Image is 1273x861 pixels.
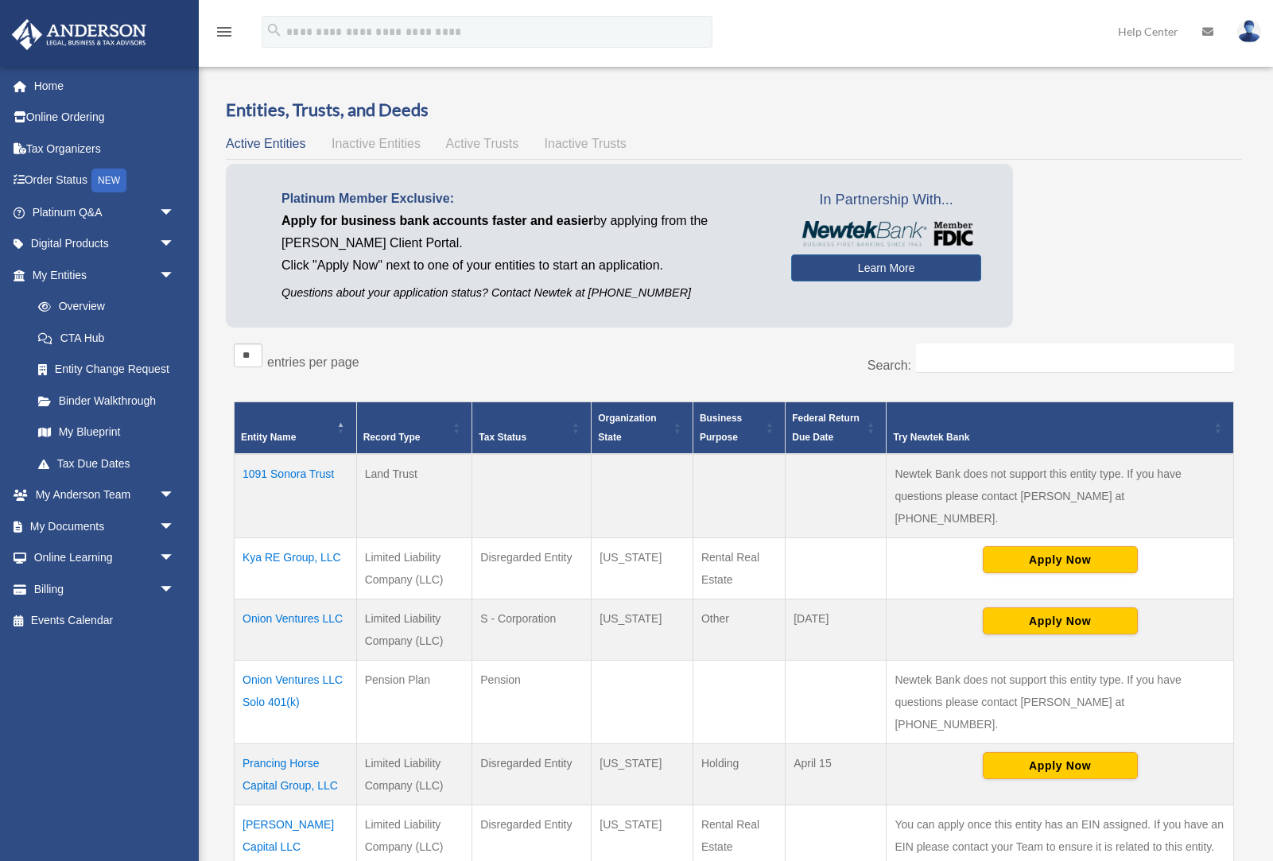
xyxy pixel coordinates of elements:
a: CTA Hub [22,322,191,354]
a: My Anderson Teamarrow_drop_down [11,479,199,511]
a: Tax Due Dates [22,448,191,479]
span: Apply for business bank accounts faster and easier [281,214,593,227]
td: Other [693,599,785,661]
th: Organization State: Activate to sort [592,402,693,455]
a: Platinum Q&Aarrow_drop_down [11,196,199,228]
td: Onion Ventures LLC Solo 401(k) [235,661,357,744]
td: Limited Liability Company (LLC) [356,744,472,805]
td: [DATE] [786,599,887,661]
span: arrow_drop_down [159,196,191,229]
a: Entity Change Request [22,354,191,386]
button: Apply Now [983,752,1138,779]
a: menu [215,28,234,41]
th: Business Purpose: Activate to sort [693,402,785,455]
td: Limited Liability Company (LLC) [356,538,472,599]
span: arrow_drop_down [159,573,191,606]
span: Entity Name [241,432,296,443]
span: arrow_drop_down [159,479,191,512]
a: Home [11,70,199,102]
td: Disregarded Entity [472,538,592,599]
img: Anderson Advisors Platinum Portal [7,19,151,50]
i: menu [215,22,234,41]
a: Order StatusNEW [11,165,199,197]
label: entries per page [267,355,359,369]
a: Online Learningarrow_drop_down [11,542,199,574]
a: Digital Productsarrow_drop_down [11,228,199,260]
div: Try Newtek Bank [893,428,1209,447]
span: arrow_drop_down [159,228,191,261]
span: Inactive Trusts [545,137,627,150]
i: search [266,21,283,39]
td: [US_STATE] [592,538,693,599]
a: Binder Walkthrough [22,385,191,417]
td: [US_STATE] [592,599,693,661]
th: Record Type: Activate to sort [356,402,472,455]
h3: Entities, Trusts, and Deeds [226,98,1242,122]
td: [US_STATE] [592,744,693,805]
span: Record Type [363,432,421,443]
a: Overview [22,291,183,323]
td: Disregarded Entity [472,744,592,805]
td: Rental Real Estate [693,538,785,599]
td: 1091 Sonora Trust [235,454,357,538]
div: NEW [91,169,126,192]
span: arrow_drop_down [159,510,191,543]
a: Learn More [791,254,981,281]
a: My Documentsarrow_drop_down [11,510,199,542]
span: arrow_drop_down [159,259,191,292]
td: Onion Ventures LLC [235,599,357,661]
img: User Pic [1237,20,1261,43]
button: Apply Now [983,607,1138,634]
a: Online Ordering [11,102,199,134]
span: Inactive Entities [332,137,421,150]
span: Organization State [598,413,656,443]
p: Click "Apply Now" next to one of your entities to start an application. [281,254,767,277]
td: April 15 [786,744,887,805]
td: Prancing Horse Capital Group, LLC [235,744,357,805]
td: Pension Plan [356,661,472,744]
th: Try Newtek Bank : Activate to sort [887,402,1234,455]
a: My Blueprint [22,417,191,448]
p: Questions about your application status? Contact Newtek at [PHONE_NUMBER] [281,283,767,303]
button: Apply Now [983,546,1138,573]
span: Federal Return Due Date [792,413,860,443]
a: Events Calendar [11,605,199,637]
a: Billingarrow_drop_down [11,573,199,605]
a: Tax Organizers [11,133,199,165]
td: Limited Liability Company (LLC) [356,599,472,661]
th: Tax Status: Activate to sort [472,402,592,455]
span: In Partnership With... [791,188,981,213]
p: by applying from the [PERSON_NAME] Client Portal. [281,210,767,254]
label: Search: [867,359,911,372]
span: Active Trusts [446,137,519,150]
span: Business Purpose [700,413,742,443]
p: Platinum Member Exclusive: [281,188,767,210]
td: Holding [693,744,785,805]
span: Active Entities [226,137,305,150]
td: Kya RE Group, LLC [235,538,357,599]
td: S - Corporation [472,599,592,661]
th: Entity Name: Activate to invert sorting [235,402,357,455]
td: Land Trust [356,454,472,538]
img: NewtekBankLogoSM.png [799,221,973,246]
span: arrow_drop_down [159,542,191,575]
th: Federal Return Due Date: Activate to sort [786,402,887,455]
span: Tax Status [479,432,526,443]
a: My Entitiesarrow_drop_down [11,259,191,291]
td: Newtek Bank does not support this entity type. If you have questions please contact [PERSON_NAME]... [887,661,1234,744]
td: Newtek Bank does not support this entity type. If you have questions please contact [PERSON_NAME]... [887,454,1234,538]
td: Pension [472,661,592,744]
